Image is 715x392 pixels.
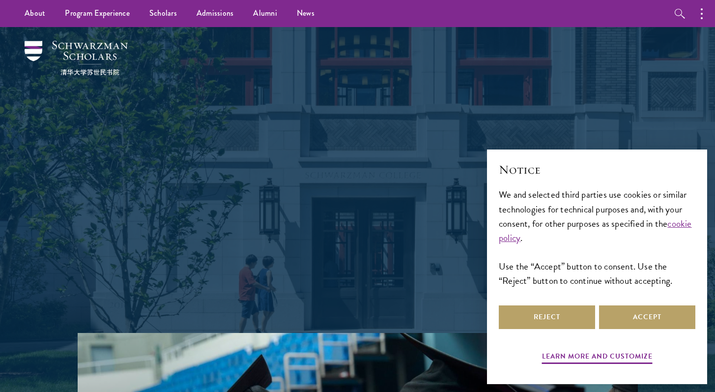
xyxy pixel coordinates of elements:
[25,41,128,75] img: Schwarzman Scholars
[599,305,695,329] button: Accept
[499,216,692,245] a: cookie policy
[499,305,595,329] button: Reject
[499,187,695,287] div: We and selected third parties use cookies or similar technologies for technical purposes and, wit...
[499,161,695,178] h2: Notice
[542,350,653,365] button: Learn more and customize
